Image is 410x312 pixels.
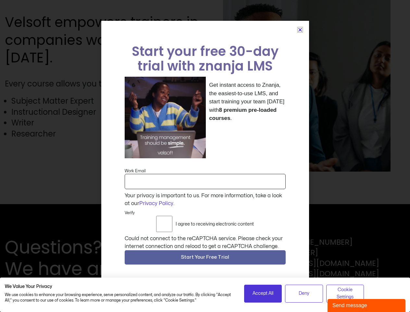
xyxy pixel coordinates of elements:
[176,222,254,227] label: I agree to receiving electronic content
[125,44,286,73] h2: Start your free 30-day trial with znanja LMS
[139,201,173,206] a: Privacy Policy
[125,210,135,216] label: Verify
[5,292,234,303] p: We use cookies to enhance your browsing experience, serve personalized content, and analyze our t...
[326,285,364,303] button: Adjust cookie preferences
[328,298,407,312] iframe: chat widget
[209,107,277,122] strong: 8 premium pre-loaded courses
[181,253,229,261] span: Start Your Free Trial
[299,290,309,297] span: Deny
[244,285,282,303] button: Accept all cookies
[124,192,286,207] div: Your privacy is important to us. For more information, take a look at our .
[209,81,285,123] p: Get instant access to Znanja, the easiest-to-use LMS, and start training your team [DATE] with .
[125,235,286,250] div: Could not connect to the reCAPTCHA service. Please check your internet connection and reload to g...
[125,77,206,158] img: a woman sitting at her laptop dancing
[253,290,273,297] span: Accept All
[298,27,303,32] a: Close
[285,285,323,303] button: Deny all cookies
[330,286,360,301] span: Cookie Settings
[125,168,146,174] label: Work Email
[125,250,286,265] button: Start Your Free Trial
[5,284,234,290] h2: We Value Your Privacy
